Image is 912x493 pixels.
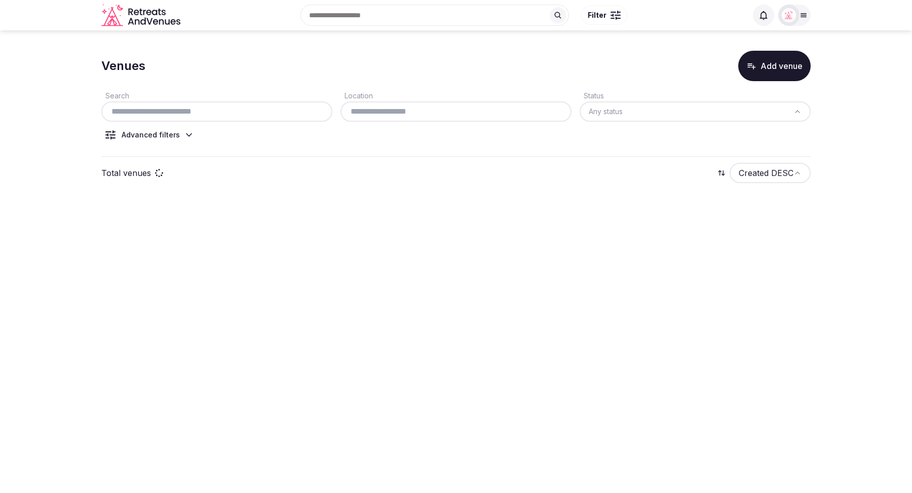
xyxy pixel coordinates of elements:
[101,91,129,100] label: Search
[340,91,373,100] label: Location
[581,6,627,25] button: Filter
[588,10,606,20] span: Filter
[101,4,182,27] a: Visit the homepage
[101,167,151,179] p: Total venues
[580,91,604,100] label: Status
[101,57,145,75] h1: Venues
[101,4,182,27] svg: Retreats and Venues company logo
[782,8,796,22] img: Matt Grant Oakes
[122,130,180,140] div: Advanced filters
[738,51,811,81] button: Add venue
